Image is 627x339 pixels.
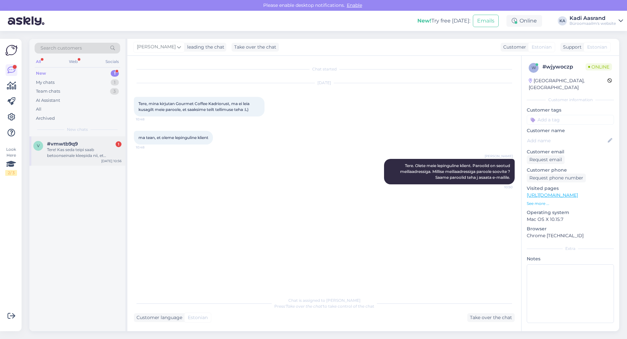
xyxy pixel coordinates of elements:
div: # wjywoczp [542,63,586,71]
a: [URL][DOMAIN_NAME] [527,192,578,198]
p: Chrome [TECHNICAL_ID] [527,232,614,239]
div: Web [68,57,79,66]
div: leading the chat [185,44,224,51]
span: Search customers [40,45,82,52]
div: AI Assistant [36,97,60,104]
p: Visited pages [527,185,614,192]
div: Customer language [134,314,182,321]
div: Request phone number [527,174,586,182]
div: Look Here [5,146,17,176]
div: Support [560,44,582,51]
span: 10:50 [488,185,513,190]
span: Estonian [587,44,607,51]
span: 10:48 [136,117,160,122]
div: All [35,57,42,66]
div: New [36,70,46,77]
span: [PERSON_NAME] [137,43,176,51]
span: 10:48 [136,145,160,150]
p: Operating system [527,209,614,216]
span: Estonian [532,44,552,51]
span: Enable [345,2,364,8]
a: Kadi AasrandBüroomaailm's website [570,16,623,26]
p: Customer name [527,127,614,134]
p: Mac OS X 10.15.7 [527,216,614,223]
span: Tere, mina kirjutan Gourmet Coffee Kadriorust, ma ei leia kusagilt meie paroole, et saaksime teil... [138,101,250,112]
div: Request email [527,155,565,164]
input: Add a tag [527,115,614,125]
p: Customer phone [527,167,614,174]
input: Add name [527,137,606,144]
div: 3 [110,88,119,95]
div: Take over the chat [232,43,279,52]
p: Customer tags [527,107,614,114]
div: Customer [501,44,526,51]
span: Tere. Olete meie lepinguline klient. Paroolid on seotud meiliaadressiga. Millise meiliaadressiga ... [400,163,511,180]
div: Chat started [134,66,515,72]
span: Online [586,63,612,70]
div: Socials [104,57,120,66]
div: 1 [116,141,121,147]
p: See more ... [527,201,614,207]
span: v [37,143,40,148]
div: Büroomaailm's website [570,21,616,26]
div: Try free [DATE]: [417,17,470,25]
div: [GEOGRAPHIC_DATA], [GEOGRAPHIC_DATA] [529,77,607,91]
div: All [36,106,41,113]
b: New! [417,18,431,24]
div: Extra [527,246,614,252]
div: [DATE] 10:56 [101,159,121,163]
div: 2 / 3 [5,170,17,176]
span: New chats [67,127,88,132]
div: KA [558,16,567,25]
i: 'Take over the chat' [285,304,323,309]
div: 1 [111,79,119,86]
button: Emails [473,15,499,27]
span: Chat is assigned to [PERSON_NAME] [288,298,361,303]
p: Customer email [527,148,614,155]
span: #vmwtb9q9 [47,141,78,147]
span: Estonian [188,314,208,321]
div: 1 [111,70,119,77]
div: Tere! Kas seda teipi saab betoonseinale kleepida nii, et magnetpoolele saab siis magneteid kinnit... [47,147,121,159]
div: Online [506,15,542,27]
p: Browser [527,225,614,232]
span: w [532,65,536,70]
span: Press to take control of the chat [274,304,374,309]
div: [DATE] [134,80,515,86]
div: Archived [36,115,55,122]
img: Askly Logo [5,44,18,56]
div: Team chats [36,88,60,95]
span: [PERSON_NAME] [485,154,513,159]
div: Take over the chat [467,313,515,322]
p: Notes [527,255,614,262]
div: My chats [36,79,55,86]
span: ma tean, et oleme lepinguline klient [138,135,208,140]
div: Customer information [527,97,614,103]
div: Kadi Aasrand [570,16,616,21]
